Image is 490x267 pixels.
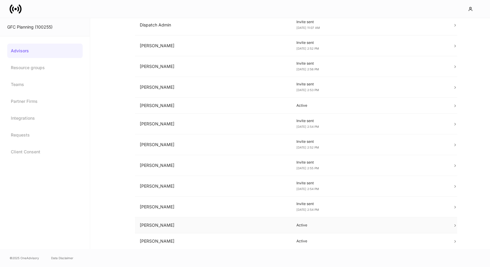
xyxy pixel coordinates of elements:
td: [PERSON_NAME] [135,233,292,249]
a: Resource groups [7,60,83,75]
span: [DATE] 2:56 PM [296,67,319,71]
span: [DATE] 2:54 PM [296,208,319,211]
a: Teams [7,77,83,92]
p: Invite sent [296,160,443,165]
p: Invite sent [296,201,443,206]
a: Requests [7,128,83,142]
td: [PERSON_NAME] [135,98,292,114]
span: [DATE] 11:07 AM [296,26,320,29]
span: [DATE] 2:55 PM [296,166,319,170]
p: Invite sent [296,82,443,87]
span: [DATE] 2:53 PM [296,88,319,92]
span: [DATE] 2:54 PM [296,187,319,191]
p: Invite sent [296,20,443,24]
p: Active [296,223,443,228]
td: Dispatch Admin [135,15,292,35]
a: Advisors [7,44,83,58]
span: © 2025 OneAdvisory [10,256,39,260]
td: [PERSON_NAME] [135,114,292,134]
p: Invite sent [296,139,443,144]
td: [PERSON_NAME] [135,176,292,197]
p: Invite sent [296,181,443,186]
span: [DATE] 2:52 PM [296,47,319,50]
a: Data Disclaimer [51,256,73,260]
td: [PERSON_NAME] [135,56,292,77]
div: GFC Planning (100255) [7,24,83,30]
td: [PERSON_NAME] [135,35,292,56]
a: Partner Firms [7,94,83,109]
td: [PERSON_NAME] [135,155,292,176]
td: [PERSON_NAME] [135,134,292,155]
p: Invite sent [296,61,443,66]
td: [PERSON_NAME] [135,217,292,233]
a: Integrations [7,111,83,125]
span: [DATE] 2:54 PM [296,125,319,128]
p: Active [296,103,443,108]
p: Invite sent [296,118,443,123]
a: Client Consent [7,145,83,159]
td: [PERSON_NAME] [135,197,292,217]
p: Invite sent [296,40,443,45]
p: Active [296,239,443,244]
td: [PERSON_NAME] [135,77,292,98]
span: [DATE] 2:52 PM [296,146,319,149]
